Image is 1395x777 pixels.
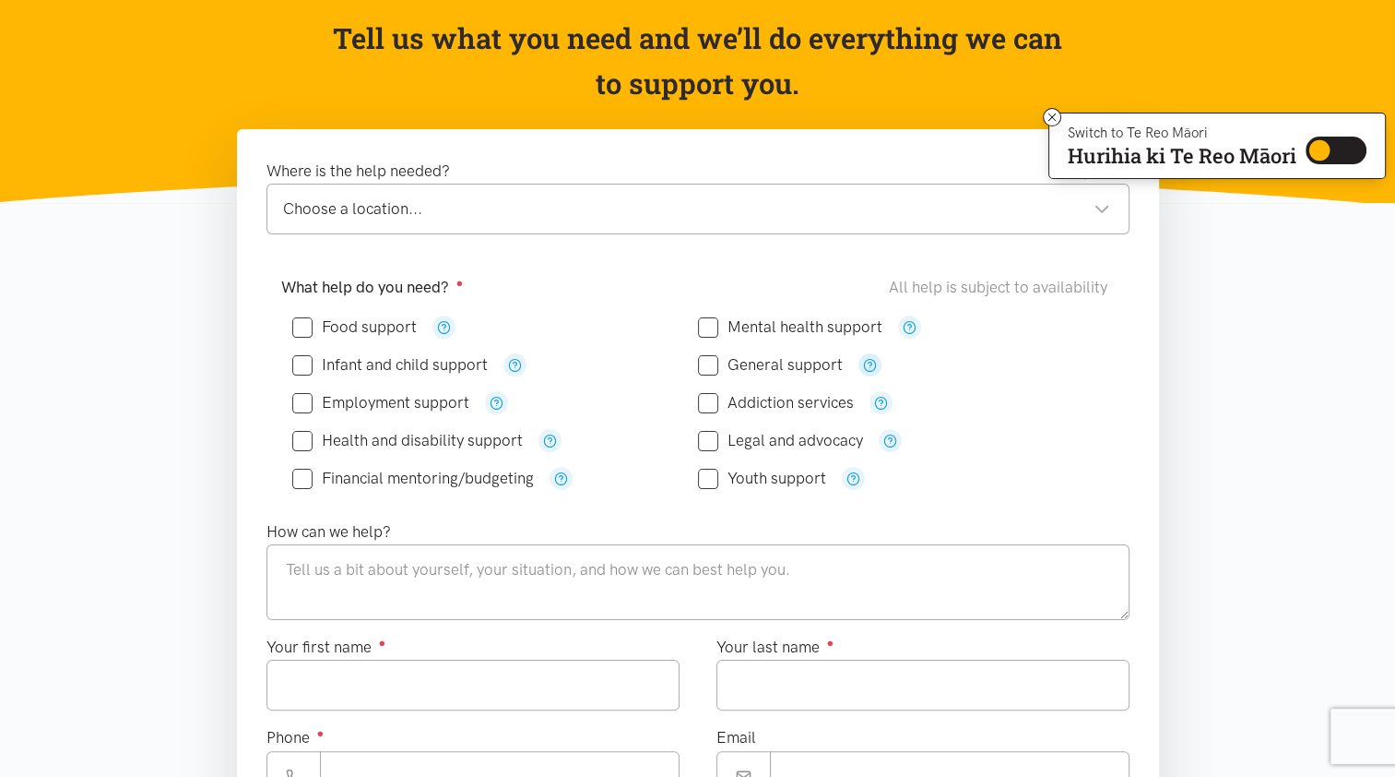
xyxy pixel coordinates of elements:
[283,197,1110,221] div: Choose a location...
[266,725,325,750] label: Phone
[698,357,843,373] label: General support
[889,275,1115,300] div: All help is subject to availability
[317,726,325,740] sup: ●
[698,471,826,486] label: Youth support
[266,520,391,544] label: How can we help?
[292,471,534,486] label: Financial mentoring/budgeting
[292,319,417,335] label: Food support
[331,16,1064,107] p: Tell us what you need and we’ll do everything we can to support you.
[698,395,854,411] label: Addiction services
[698,319,882,335] label: Mental health support
[292,357,488,373] label: Infant and child support
[266,159,450,184] label: Where is the help needed?
[292,433,523,448] label: Health and disability support
[698,433,863,448] label: Legal and advocacy
[1068,127,1296,138] p: Switch to Te Reo Māori
[1068,148,1296,164] p: Hurihia ki Te Reo Māori
[716,635,834,660] label: Your last name
[716,725,756,750] label: Email
[292,395,469,411] label: Employment support
[827,636,834,650] sup: ●
[379,636,386,650] sup: ●
[456,276,464,290] sup: ●
[266,635,386,660] label: Your first name
[281,275,464,300] label: What help do you need?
